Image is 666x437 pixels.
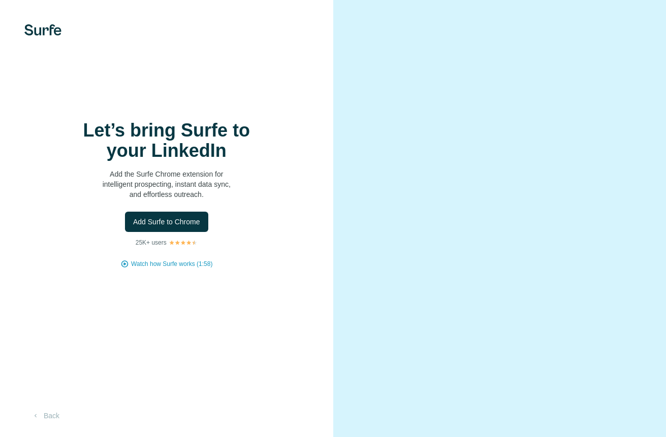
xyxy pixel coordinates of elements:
p: Add the Surfe Chrome extension for intelligent prospecting, instant data sync, and effortless out... [65,169,268,199]
img: Surfe's logo [24,24,61,36]
span: Add Surfe to Chrome [133,217,200,227]
img: Rating Stars [169,240,198,246]
button: Watch how Surfe works (1:58) [131,259,212,268]
button: Add Surfe to Chrome [125,212,208,232]
h1: Let’s bring Surfe to your LinkedIn [65,120,268,161]
p: 25K+ users [136,238,167,247]
button: Back [24,407,67,425]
